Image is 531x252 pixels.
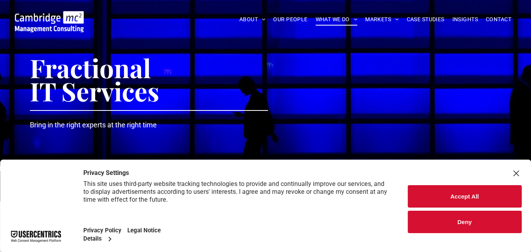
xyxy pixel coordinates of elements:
[361,13,402,26] a: MARKETS
[235,13,270,26] a: ABOUT
[312,13,362,26] a: WHAT WE DO
[482,13,515,26] a: CONTACT
[448,13,482,26] a: INSIGHTS
[30,121,157,129] span: Bring in the right experts at the right time
[15,11,84,32] img: Go to Homepage
[30,51,151,85] span: Fractional
[269,13,311,26] a: OUR PEOPLE
[30,158,128,178] a: SPEAK TO THE TEAM
[30,74,159,108] span: IT Services
[403,13,448,26] a: CASE STUDIES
